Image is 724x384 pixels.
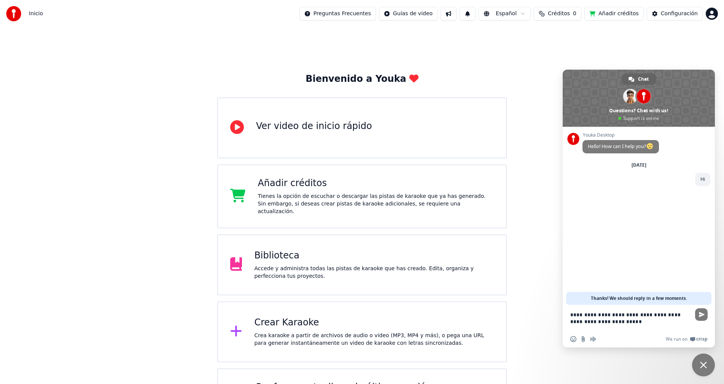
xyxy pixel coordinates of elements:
[29,10,43,18] nav: breadcrumb
[570,336,576,342] span: Insert an emoji
[258,193,494,215] div: Tienes la opción de escuchar o descargar las pistas de karaoke que ya has generado. Sin embargo, ...
[573,10,576,18] span: 0
[258,177,494,190] div: Añadir créditos
[632,163,646,167] div: [DATE]
[254,317,494,329] div: Crear Karaoke
[29,10,43,18] span: Inicio
[379,7,438,21] button: Guías de video
[700,176,705,182] span: Hi
[256,120,372,132] div: Ver video de inicio rápido
[638,73,649,85] span: Chat
[548,10,570,18] span: Créditos
[696,336,707,342] span: Crisp
[666,336,687,342] span: We run on
[591,292,687,305] span: Thanks! We should reply in a few moments.
[622,73,656,85] a: Chat
[584,7,644,21] button: Añadir créditos
[590,336,596,342] span: Audio message
[6,6,21,21] img: youka
[306,73,418,85] div: Bienvenido a Youka
[254,250,494,262] div: Biblioteca
[588,143,654,150] span: Hello! How can I help you?
[647,7,703,21] button: Configuración
[692,354,715,376] a: Close chat
[534,7,581,21] button: Créditos0
[299,7,376,21] button: Preguntas Frecuentes
[666,336,707,342] a: We run onCrisp
[254,265,494,280] div: Accede y administra todas las pistas de karaoke que has creado. Edita, organiza y perfecciona tus...
[570,305,692,331] textarea: Compose your message...
[661,10,698,18] div: Configuración
[254,332,494,347] div: Crea karaoke a partir de archivos de audio o video (MP3, MP4 y más), o pega una URL para generar ...
[580,336,586,342] span: Send a file
[695,308,708,321] span: Send
[582,132,659,138] span: Youka Desktop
